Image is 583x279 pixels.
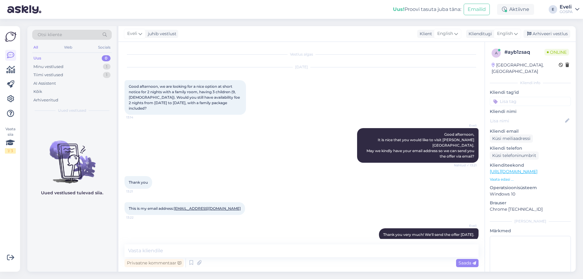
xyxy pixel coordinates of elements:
div: Küsi telefoninumbrit [490,151,539,160]
div: Arhiveeritud [33,97,58,103]
div: Eveli [560,5,573,9]
p: Kliendi email [490,128,571,134]
span: a [495,51,498,55]
div: AI Assistent [33,80,56,87]
p: Vaata edasi ... [490,177,571,182]
p: Märkmed [490,228,571,234]
p: Windows 10 [490,191,571,197]
div: 1 [103,64,111,70]
div: Proovi tasuta juba täna: [393,6,461,13]
span: This is my email address: [129,206,241,211]
div: # ayb1zsaq [504,49,544,56]
div: Klienditugi [466,31,492,37]
div: Aktiivne [497,4,534,15]
span: Eveli [127,30,137,37]
span: Eveli [454,123,477,128]
div: Tiimi vestlused [33,72,63,78]
div: All [32,43,39,51]
div: Kliendi info [490,80,571,86]
div: Vestlus algas [124,52,479,57]
span: Eveli [454,223,477,228]
img: No chats [27,130,117,184]
div: [DATE] [124,64,479,70]
div: Küsi meiliaadressi [490,134,533,143]
p: Kliendi nimi [490,108,571,115]
span: Thank you [129,180,148,185]
span: 13:22 [126,215,149,220]
b: Uus! [393,6,404,12]
div: Vaata siia [5,126,16,154]
div: 1 / 3 [5,148,16,154]
input: Lisa nimi [490,117,564,124]
span: English [437,30,453,37]
p: Operatsioonisüsteem [490,185,571,191]
span: Saada [459,260,476,266]
span: English [497,30,513,37]
span: Nähtud ✓ 13:21 [454,163,477,168]
span: Uued vestlused [58,108,86,113]
span: 13:21 [126,189,149,194]
div: Uus [33,55,41,61]
div: [GEOGRAPHIC_DATA], [GEOGRAPHIC_DATA] [492,62,559,75]
div: Minu vestlused [33,64,63,70]
button: Emailid [464,4,490,15]
span: Thank you very much! We'll send the offer [DATE]. [383,232,474,237]
div: juhib vestlust [145,31,176,37]
div: Privaatne kommentaar [124,259,184,267]
div: Klient [417,31,432,37]
div: Kõik [33,89,42,95]
p: Kliendi telefon [490,145,571,151]
span: Good afternoon, we are looking for a nice option at short notice for 2 nights with a family room,... [129,84,241,111]
div: E [549,5,557,14]
div: Socials [97,43,112,51]
div: [PERSON_NAME] [490,219,571,224]
p: Brauser [490,200,571,206]
span: 13:14 [126,115,149,120]
p: Klienditeekond [490,162,571,168]
a: EveliGOSPA [560,5,579,14]
div: Web [63,43,73,51]
div: 0 [102,55,111,61]
img: Askly Logo [5,31,16,43]
p: Kliendi tag'id [490,89,571,96]
a: [URL][DOMAIN_NAME] [490,169,537,174]
div: GOSPA [560,9,573,14]
span: Otsi kliente [38,32,62,38]
div: 1 [103,72,111,78]
p: Uued vestlused tulevad siia. [41,190,103,196]
p: Chrome [TECHNICAL_ID] [490,206,571,213]
input: Lisa tag [490,97,571,106]
div: Arhiveeri vestlus [523,30,570,38]
a: [EMAIL_ADDRESS][DOMAIN_NAME] [174,206,241,211]
span: Online [544,49,569,56]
